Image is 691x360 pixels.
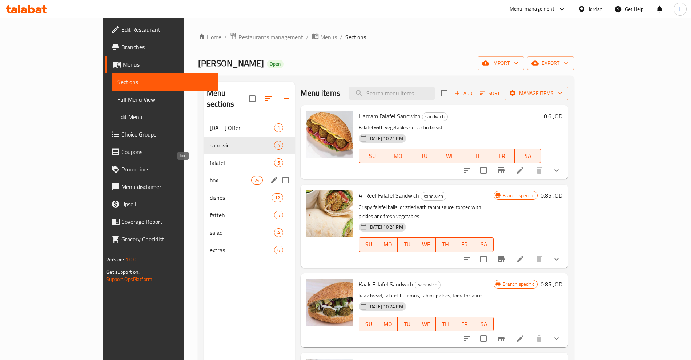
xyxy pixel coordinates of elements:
span: 24 [252,177,262,184]
div: dishes12 [204,189,295,206]
span: SA [518,151,538,161]
span: SA [477,319,491,329]
img: Kaak Falafel Sandwich [306,279,353,326]
span: dishes [210,193,272,202]
button: SU [359,237,378,252]
a: Support.OpsPlatform [106,274,152,284]
div: Jordan [588,5,603,13]
span: Edit Restaurant [121,25,212,34]
div: extras [210,246,274,254]
div: [DATE] Offer1 [204,119,295,137]
a: Edit menu item [516,255,525,264]
button: sort-choices [458,162,476,179]
span: sandwich [210,141,274,150]
span: MO [388,151,408,161]
button: MO [378,317,398,331]
span: [PERSON_NAME] [198,55,264,71]
a: Coverage Report [105,213,218,230]
button: import [478,56,524,70]
button: WE [417,317,436,331]
a: Full Menu View [112,91,218,108]
span: Edit Menu [117,112,212,121]
span: TH [439,319,452,329]
span: SA [477,239,491,250]
span: Al Reef Falafel Sandwich [359,190,419,201]
span: Coupons [121,147,212,156]
span: falafel [210,158,274,167]
span: Manage items [510,89,562,98]
button: delete [530,330,548,347]
input: search [349,87,435,100]
span: Promotions [121,165,212,174]
h6: 0.6 JOD [544,111,562,121]
h6: 0.85 JOD [541,279,562,289]
span: Sections [117,78,212,86]
button: Manage items [505,87,568,100]
span: Branch specific [500,281,537,288]
span: 1.0.0 [125,255,137,264]
button: FR [455,317,474,331]
button: TU [411,149,437,163]
span: WE [420,319,433,329]
span: FR [492,151,512,161]
div: box24edit [204,171,295,189]
span: TU [401,319,414,329]
div: salad4 [204,224,295,241]
span: Add item [452,88,475,99]
span: sandwich [421,192,446,201]
a: Edit Restaurant [105,21,218,38]
span: Sort sections [260,90,277,107]
button: TH [436,317,455,331]
span: Select all sections [245,91,260,106]
span: [DATE] 10:24 PM [365,303,406,310]
span: Select to update [476,252,491,267]
button: SA [474,237,494,252]
button: MO [378,237,398,252]
span: Upsell [121,200,212,209]
div: salad [210,228,274,237]
span: Sort items [475,88,505,99]
li: / [340,33,342,41]
span: Full Menu View [117,95,212,104]
button: Add section [277,90,295,107]
button: edit [269,175,280,186]
a: Menu disclaimer [105,178,218,195]
button: show more [548,330,565,347]
a: Menus [105,56,218,73]
div: items [251,176,263,185]
span: 6 [274,247,283,254]
a: Restaurants management [230,32,303,42]
a: Choice Groups [105,126,218,143]
h2: Menu items [301,88,340,99]
div: items [274,211,283,219]
button: Sort [478,88,502,99]
a: Promotions [105,161,218,178]
a: Edit menu item [516,334,525,343]
span: Select to update [476,163,491,178]
button: MO [385,149,411,163]
button: WE [417,237,436,252]
span: 5 [274,212,283,219]
div: items [274,246,283,254]
button: sort-choices [458,330,476,347]
button: sort-choices [458,250,476,268]
span: export [533,59,568,68]
span: TU [414,151,434,161]
div: Ramadan Offer [210,123,274,132]
button: delete [530,162,548,179]
a: Sections [112,73,218,91]
span: Branches [121,43,212,51]
span: Version: [106,255,124,264]
button: SA [474,317,494,331]
span: [DATE] 10:24 PM [365,135,406,142]
span: TH [439,239,452,250]
span: 4 [274,142,283,149]
div: fatteh [210,211,274,219]
div: items [274,228,283,237]
a: Coupons [105,143,218,161]
button: SA [515,149,541,163]
span: Menus [320,33,337,41]
span: 4 [274,229,283,236]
